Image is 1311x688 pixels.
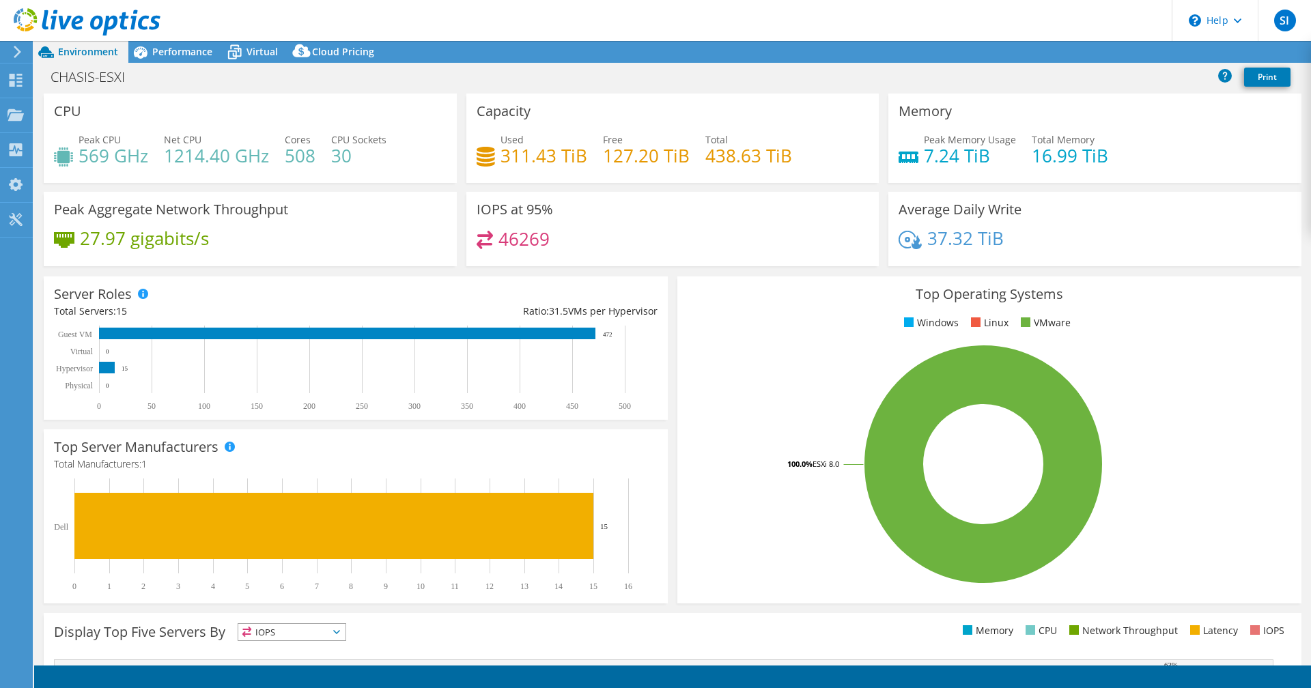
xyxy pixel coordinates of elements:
h3: IOPS at 95% [477,202,553,217]
li: Latency [1187,623,1238,638]
text: Hypervisor [56,364,93,373]
text: 50 [147,401,156,411]
li: Windows [901,315,959,330]
h4: 37.32 TiB [927,231,1004,246]
text: 11 [451,582,459,591]
h4: 438.63 TiB [705,148,792,163]
text: 300 [408,401,421,411]
span: Used [501,133,524,146]
text: 350 [461,401,473,411]
li: CPU [1022,623,1057,638]
text: 4 [211,582,215,591]
h3: Average Daily Write [899,202,1021,217]
h4: 30 [331,148,386,163]
span: Cloud Pricing [312,45,374,58]
h1: CHASIS-ESXI [44,70,146,85]
h4: 1214.40 GHz [164,148,269,163]
li: Linux [968,315,1009,330]
h4: 27.97 gigabits/s [80,231,209,246]
a: Print [1244,68,1291,87]
text: 0 [97,401,101,411]
h4: 46269 [498,231,550,246]
text: 10 [417,582,425,591]
text: 1 [107,582,111,591]
h4: Total Manufacturers: [54,457,658,472]
tspan: 100.0% [787,459,813,469]
text: 100 [198,401,210,411]
text: 14 [554,582,563,591]
text: 250 [356,401,368,411]
text: 8 [349,582,353,591]
span: Cores [285,133,311,146]
text: 0 [72,582,76,591]
span: Total [705,133,728,146]
span: 15 [116,304,127,317]
text: 16 [624,582,632,591]
text: 200 [303,401,315,411]
span: IOPS [238,624,346,640]
text: 63% [1164,661,1178,669]
h3: Memory [899,104,952,119]
h4: 16.99 TiB [1032,148,1108,163]
h3: Top Server Manufacturers [54,440,218,455]
span: Performance [152,45,212,58]
text: 5 [245,582,249,591]
text: 15 [122,365,128,372]
span: Environment [58,45,118,58]
svg: \n [1189,14,1201,27]
h4: 508 [285,148,315,163]
text: Dell [54,522,68,532]
text: 472 [603,331,612,338]
h4: 311.43 TiB [501,148,587,163]
text: 13 [520,582,528,591]
text: 6 [280,582,284,591]
text: Guest VM [58,330,92,339]
text: 15 [600,522,608,530]
div: Ratio: VMs per Hypervisor [356,304,658,319]
text: 3 [176,582,180,591]
h3: Peak Aggregate Network Throughput [54,202,288,217]
h4: 127.20 TiB [603,148,690,163]
span: Peak CPU [79,133,121,146]
text: 0 [106,348,109,355]
h3: Server Roles [54,287,132,302]
li: Memory [959,623,1013,638]
span: Peak Memory Usage [924,133,1016,146]
text: 9 [384,582,388,591]
div: Total Servers: [54,304,356,319]
text: 15 [589,582,597,591]
li: VMware [1017,315,1071,330]
h3: CPU [54,104,81,119]
text: 450 [566,401,578,411]
text: Virtual [70,347,94,356]
h3: Top Operating Systems [688,287,1291,302]
li: IOPS [1247,623,1284,638]
li: Network Throughput [1066,623,1178,638]
span: Free [603,133,623,146]
text: 7 [315,582,319,591]
text: 400 [513,401,526,411]
text: 500 [619,401,631,411]
h4: 569 GHz [79,148,148,163]
span: 31.5 [549,304,568,317]
text: 2 [141,582,145,591]
text: 0 [106,382,109,389]
text: 12 [485,582,494,591]
text: 150 [251,401,263,411]
h3: Capacity [477,104,531,119]
span: 1 [141,457,147,470]
h4: 7.24 TiB [924,148,1016,163]
text: Physical [65,381,93,390]
span: SI [1274,10,1296,31]
span: Net CPU [164,133,201,146]
span: Virtual [246,45,278,58]
tspan: ESXi 8.0 [813,459,839,469]
span: CPU Sockets [331,133,386,146]
span: Total Memory [1032,133,1095,146]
